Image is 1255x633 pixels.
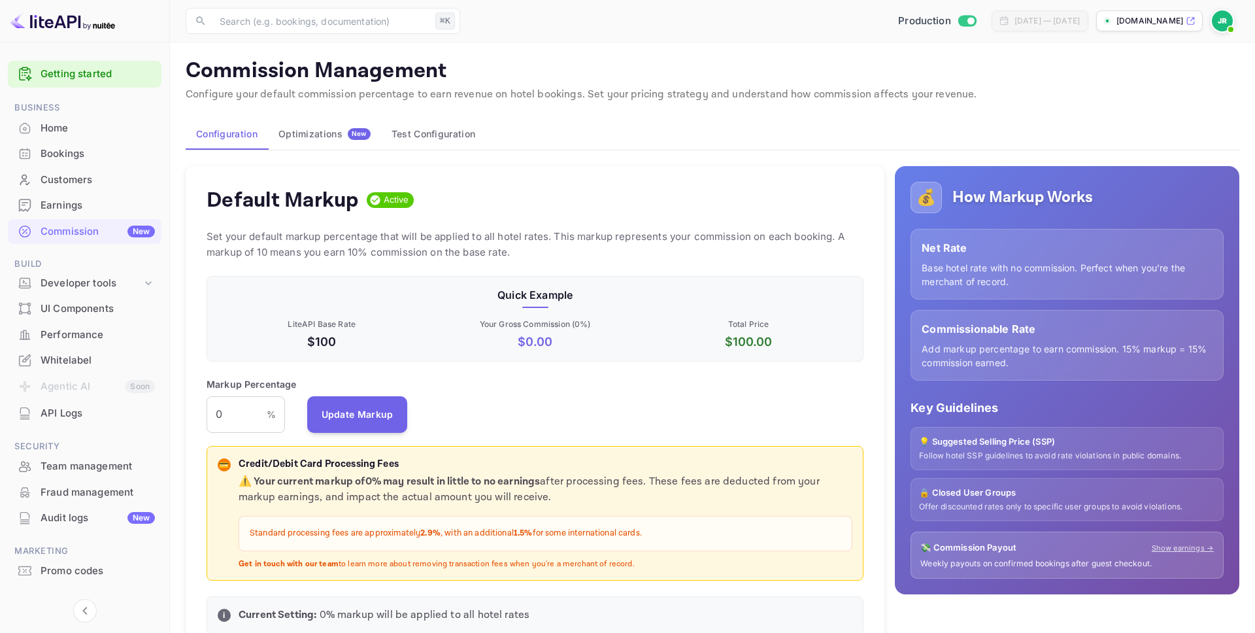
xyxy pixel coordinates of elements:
[41,67,155,82] a: Getting started
[8,480,161,504] a: Fraud management
[381,118,486,150] button: Test Configuration
[919,502,1215,513] p: Offer discounted rates only to specific user groups to avoid violations.
[41,459,155,474] div: Team management
[1152,543,1214,554] a: Show earnings →
[922,240,1213,256] p: Net Rate
[8,296,161,322] div: UI Components
[41,353,155,368] div: Whitelabel
[8,116,161,141] div: Home
[218,333,426,351] p: $100
[420,528,441,539] strong: 2.9%
[8,141,161,167] div: Bookings
[10,10,115,31] img: LiteAPI logo
[207,377,297,391] p: Markup Percentage
[8,480,161,505] div: Fraud management
[8,272,161,295] div: Developer tools
[893,14,981,29] div: Switch to Sandbox mode
[186,118,268,150] button: Configuration
[267,407,276,421] p: %
[278,128,371,140] div: Optimizations
[41,328,155,343] div: Performance
[1014,15,1080,27] div: [DATE] — [DATE]
[127,226,155,237] div: New
[8,101,161,115] span: Business
[8,348,161,372] a: Whitelabel
[8,322,161,347] a: Performance
[1212,10,1233,31] img: John A Richards
[898,14,951,29] span: Production
[8,219,161,245] div: CommissionNew
[348,129,371,138] span: New
[239,559,852,570] p: to learn more about removing transaction fees when you're a merchant of record.
[378,194,414,207] span: Active
[919,451,1215,462] p: Follow hotel SSP guidelines to avoid rate violations in public domains.
[8,167,161,193] div: Customers
[922,321,1213,337] p: Commissionable Rate
[8,322,161,348] div: Performance
[239,474,852,505] p: after processing fees. These fees are deducted from your markup earnings, and impact the actual a...
[41,146,155,162] div: Bookings
[207,229,863,260] p: Set your default markup percentage that will be applied to all hotel rates. This markup represent...
[435,12,455,29] div: ⌘K
[920,558,1214,570] p: Weekly payouts on confirmed bookings after guest checkout.
[41,301,155,316] div: UI Components
[250,527,841,540] p: Standard processing fees are approximately , with an additional for some international cards.
[919,487,1215,500] p: 🔒 Closed User Groups
[8,505,161,530] a: Audit logsNew
[431,318,639,330] p: Your Gross Commission ( 0 %)
[1116,15,1183,27] p: [DOMAIN_NAME]
[41,485,155,500] div: Fraud management
[8,167,161,192] a: Customers
[239,475,540,488] strong: ⚠️ Your current markup of 0 % may result in little to no earnings
[8,454,161,479] div: Team management
[8,141,161,165] a: Bookings
[8,558,161,583] a: Promo codes
[239,457,852,472] p: Credit/Debit Card Processing Fees
[186,87,1239,103] p: Configure your default commission percentage to earn revenue on hotel bookings. Set your pricing ...
[127,512,155,524] div: New
[8,505,161,531] div: Audit logsNew
[919,436,1215,449] p: 💡 Suggested Selling Price (SSP)
[207,187,359,213] h4: Default Markup
[41,121,155,136] div: Home
[307,396,408,433] button: Update Markup
[212,8,430,34] input: Search (e.g. bookings, documentation)
[41,224,155,239] div: Commission
[431,333,639,351] p: $ 0.00
[8,401,161,425] a: API Logs
[8,348,161,373] div: Whitelabel
[911,399,1224,417] p: Key Guidelines
[218,287,852,303] p: Quick Example
[239,559,339,569] strong: Get in touch with our team
[41,276,142,291] div: Developer tools
[8,116,161,140] a: Home
[8,219,161,243] a: CommissionNew
[8,544,161,558] span: Marketing
[41,406,155,421] div: API Logs
[920,541,1016,555] p: 💸 Commission Payout
[186,58,1239,84] p: Commission Management
[239,607,852,623] p: 0 % markup will be applied to all hotel rates
[8,193,161,218] div: Earnings
[644,318,852,330] p: Total Price
[644,333,852,351] p: $ 100.00
[223,609,225,621] p: i
[41,511,155,526] div: Audit logs
[916,186,936,209] p: 💰
[219,459,229,471] p: 💳
[8,439,161,454] span: Security
[952,187,1093,208] h5: How Markup Works
[8,296,161,320] a: UI Components
[8,558,161,584] div: Promo codes
[41,198,155,213] div: Earnings
[8,454,161,478] a: Team management
[8,61,161,88] div: Getting started
[207,396,267,433] input: 0
[514,528,533,539] strong: 1.5%
[8,193,161,217] a: Earnings
[922,261,1213,288] p: Base hotel rate with no commission. Perfect when you're the merchant of record.
[8,401,161,426] div: API Logs
[922,342,1213,369] p: Add markup percentage to earn commission. 15% markup = 15% commission earned.
[218,318,426,330] p: LiteAPI Base Rate
[73,599,97,623] button: Collapse navigation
